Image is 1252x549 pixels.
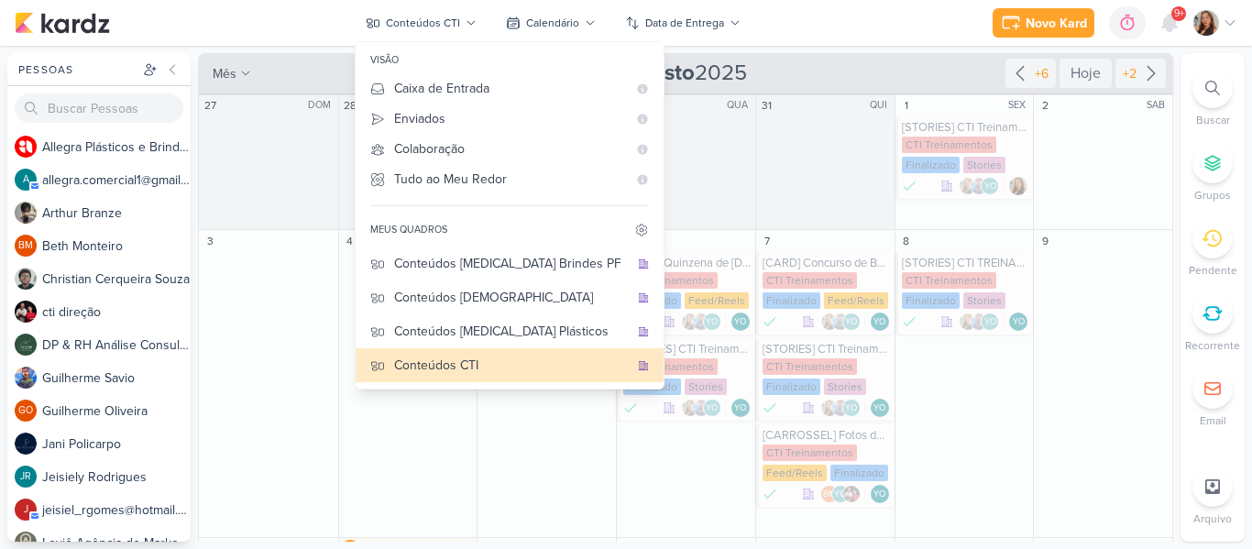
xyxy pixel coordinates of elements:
[831,485,850,503] div: Yasmin Oliveira
[902,177,917,195] div: Finalizado
[692,399,710,417] img: Guilherme Savio
[731,399,750,417] div: Yasmin Oliveira
[356,382,664,416] button: Conteúdos Consilium
[820,399,865,417] div: Colaboradores: Franciluce Carvalho, Guilherme Savio, Yasmin Oliveira
[830,465,888,481] div: Finalizado
[1013,318,1025,327] p: YO
[356,164,664,194] button: Tudo ao Meu Redor
[42,137,191,157] div: A l l e g r a P l á s t i c o s e B r i n d e s P e r s o n a l i z a d o s
[763,465,827,481] div: Feed/Reels
[902,137,996,153] div: CTI Treinamentos
[763,313,777,331] div: Finalizado
[703,313,721,331] div: Yasmin Oliveira
[984,182,996,192] p: YO
[394,356,629,375] div: Conteúdos CTI
[842,399,861,417] div: Yasmin Oliveira
[970,313,988,331] img: Guilherme Savio
[902,256,1030,270] div: [STORIES] CTI TREINAMENTOS
[834,490,846,500] p: YO
[356,280,664,314] button: Conteúdos [DEMOGRAPHIC_DATA]
[1031,64,1052,83] div: +6
[1026,14,1087,33] div: Novo Kard
[763,272,857,289] div: CTI Treinamentos
[15,466,37,488] div: Jeisiely Rodrigues
[1194,187,1231,203] p: Grupos
[845,318,857,327] p: YO
[15,61,139,78] div: Pessoas
[370,223,447,237] div: meus quadros
[638,258,649,269] div: quadro da organização
[981,177,999,195] div: Yasmin Oliveira
[706,318,718,327] p: YO
[42,434,191,454] div: J a n i P o l i c a r p o
[993,8,1094,38] button: Novo Kard
[1200,412,1226,429] p: Email
[356,73,664,104] button: Caixa de Entrada
[845,404,857,413] p: YO
[42,269,191,289] div: C h r i s t i a n C e r q u e i r a S o u z a
[763,399,777,417] div: Finalizado
[959,313,977,331] img: Franciluce Carvalho
[1189,262,1237,279] p: Pendente
[1036,96,1054,115] div: 2
[763,358,857,375] div: CTI Treinamentos
[902,120,1030,135] div: [STORIES] CTI Treinamentos
[15,433,37,455] img: Jani Policarpo
[763,342,891,357] div: [STORIES] CTI Treinamentos
[394,288,629,307] div: Conteúdos [DEMOGRAPHIC_DATA]
[902,157,960,173] div: Finalizado
[356,48,664,73] div: visão
[1009,313,1027,331] div: Yasmin Oliveira
[681,313,726,331] div: Colaboradores: Franciluce Carvalho, Guilherme Savio, Yasmin Oliveira
[15,367,37,389] img: Guilherme Savio
[685,379,727,395] div: Stories
[681,399,699,417] img: Franciluce Carvalho
[42,203,191,223] div: A r t h u r B r a n z e
[1193,511,1232,527] p: Arquivo
[959,177,977,195] img: Franciluce Carvalho
[1193,10,1219,36] img: Franciluce Carvalho
[15,202,37,224] img: Arthur Branze
[871,313,889,331] div: Responsável: Yasmin Oliveira
[623,358,718,375] div: CTI Treinamentos
[15,400,37,422] div: Guilherme Oliveira
[394,139,627,159] div: Colaboração
[871,313,889,331] div: Yasmin Oliveira
[681,399,726,417] div: Colaboradores: Franciluce Carvalho, Guilherme Savio, Yasmin Oliveira
[681,313,699,331] img: Franciluce Carvalho
[763,445,857,461] div: CTI Treinamentos
[685,292,749,309] div: Feed/Reels
[820,485,839,503] div: Beth Monteiro
[731,399,750,417] div: Responsável: Yasmin Oliveira
[15,136,37,158] img: Allegra Plásticos e Brindes Personalizados
[394,322,629,341] div: Conteúdos [MEDICAL_DATA] Plásticos
[394,109,627,128] div: Enviados
[970,177,988,195] img: Guilherme Savio
[873,404,885,413] p: YO
[623,272,718,289] div: CTI Treinamentos
[873,318,885,327] p: YO
[959,177,1004,195] div: Colaboradores: Franciluce Carvalho, Guilherme Savio, Yasmin Oliveira
[823,490,836,500] p: BM
[15,12,110,34] img: kardz.app
[18,406,33,416] p: GO
[820,313,865,331] div: Colaboradores: Franciluce Carvalho, Guilherme Savio, Yasmin Oliveira
[981,313,999,331] div: Yasmin Oliveira
[1009,177,1027,195] div: Responsável: Franciluce Carvalho
[624,59,747,88] span: 2025
[201,96,219,115] div: 27
[623,399,638,417] div: Finalizado
[963,157,1005,173] div: Stories
[842,485,861,503] img: cti direção
[15,499,37,521] div: jeisiel_rgomes@hotmail.com
[356,247,664,280] button: Conteúdos [MEDICAL_DATA] Brindes PF
[706,404,718,413] p: YO
[638,326,649,337] div: quadro da organização
[1147,98,1170,113] div: SAB
[963,292,1005,309] div: Stories
[42,170,191,190] div: a l l e g r a . c o m e r c i a l 1 @ g m a i l . c o m
[42,401,191,421] div: G u i l h e r m e O l i v e i r a
[734,318,746,327] p: YO
[394,79,627,98] div: Caixa de Entrada
[758,232,776,250] div: 7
